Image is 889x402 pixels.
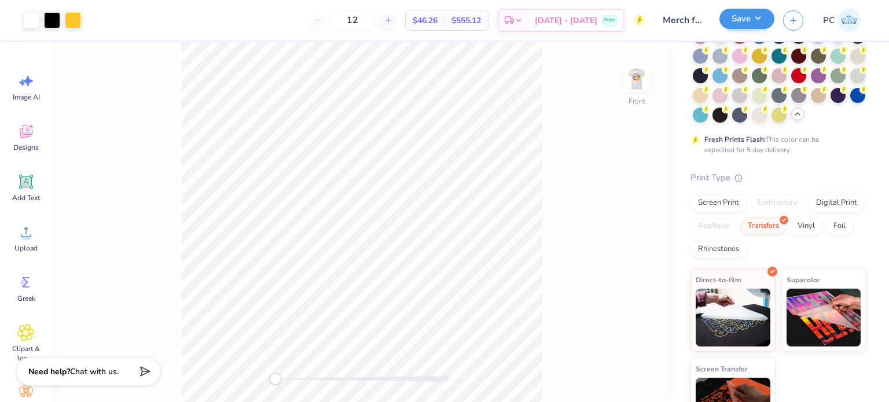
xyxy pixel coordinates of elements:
div: Screen Print [690,194,747,212]
input: Untitled Design [654,9,711,32]
div: Embroidery [750,194,805,212]
span: Designs [13,143,39,152]
a: PC [818,9,866,32]
button: Save [719,9,774,29]
img: Supacolor [787,289,861,346]
div: Transfers [740,217,787,235]
span: Upload [14,244,38,253]
div: This color can be expedited for 5 day delivery. [704,134,847,155]
strong: Fresh Prints Flash: [704,135,766,144]
span: Clipart & logos [7,344,45,363]
span: Direct-to-film [696,274,741,286]
div: Applique [690,217,737,235]
input: – – [330,10,375,31]
span: PC [823,14,835,27]
img: Front [625,67,648,90]
div: Print Type [690,171,866,185]
span: $46.26 [413,14,438,27]
strong: Need help? [28,366,70,377]
div: Front [629,96,645,106]
span: [DATE] - [DATE] [535,14,597,27]
span: Supacolor [787,274,820,286]
span: Screen Transfer [696,363,748,375]
div: Vinyl [790,217,822,235]
span: Greek [17,294,35,303]
span: Free [604,16,615,24]
span: Image AI [13,93,40,102]
span: Add Text [12,193,40,202]
div: Rhinestones [690,241,747,258]
span: Chat with us. [70,366,119,377]
span: $555.12 [451,14,481,27]
div: Digital Print [809,194,865,212]
img: Priyanka Choudhary [837,9,861,32]
img: Direct-to-film [696,289,770,346]
div: Foil [826,217,853,235]
div: Accessibility label [270,373,281,385]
